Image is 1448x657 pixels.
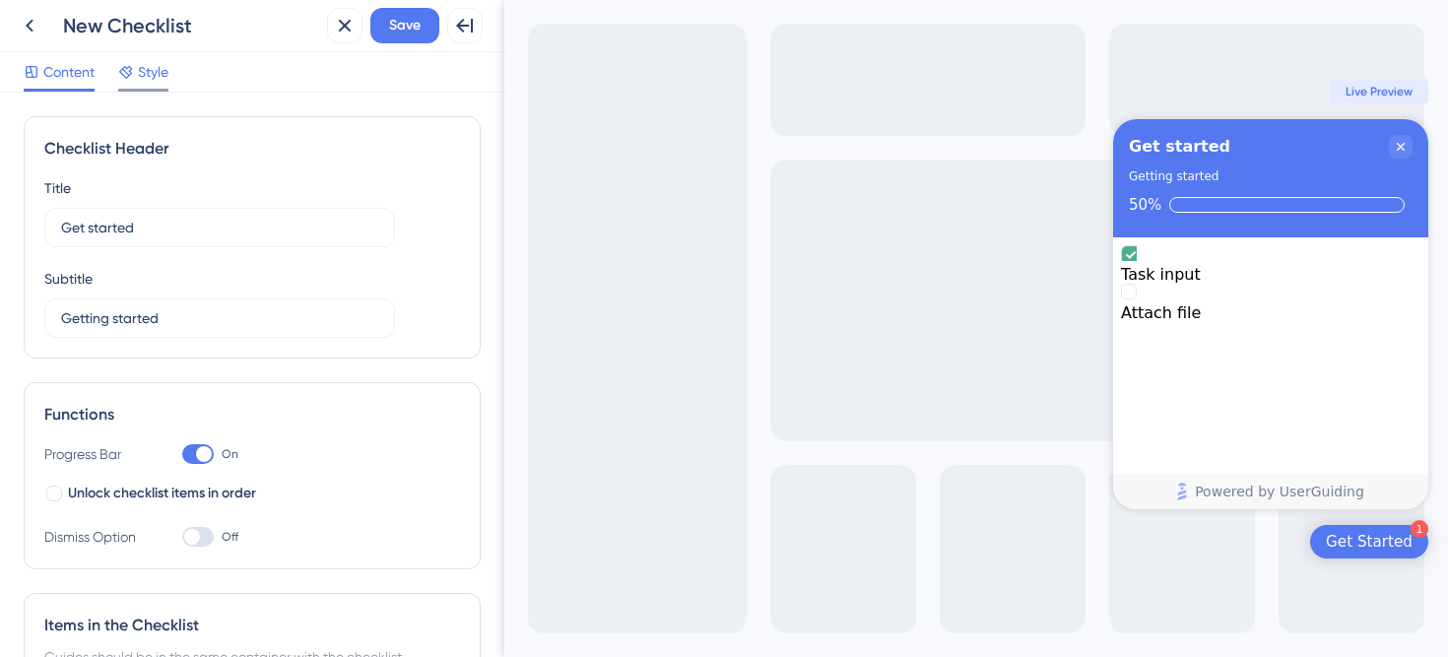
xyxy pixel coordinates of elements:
div: Getting started [625,166,714,186]
span: Powered by UserGuiding [691,480,860,503]
input: Header 2 [61,307,378,329]
div: 50% [625,196,657,214]
div: Checklist items [609,237,924,472]
input: Header 1 [61,217,378,238]
div: Close Checklist [885,135,908,159]
div: Progress Bar [44,442,143,466]
div: Get started [625,135,726,159]
div: Checklist Container [609,119,924,509]
div: Task input [617,265,916,284]
div: New Checklist [63,12,319,39]
div: 1 [906,520,924,538]
span: Save [389,14,421,37]
div: Functions [44,403,460,427]
div: Open Get Started checklist, remaining modules: 1 [806,525,924,558]
span: Unlock checklist items in order [68,482,256,505]
span: On [222,446,238,462]
div: Task input is complete. [617,245,916,284]
div: Footer [609,474,924,509]
button: Save [370,8,439,43]
div: Dismiss Option [44,525,143,549]
span: Content [43,60,95,84]
span: Style [138,60,168,84]
span: Live Preview [841,84,908,99]
div: Title [44,176,71,200]
div: Attach file is incomplete. [617,284,916,322]
div: Subtitle [44,267,93,291]
div: Checklist progress: 50% [625,196,908,214]
span: Off [222,529,238,545]
div: Get Started [822,532,908,552]
div: Items in the Checklist [44,614,460,637]
div: Checklist Header [44,137,460,161]
div: Attach file [617,303,916,322]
